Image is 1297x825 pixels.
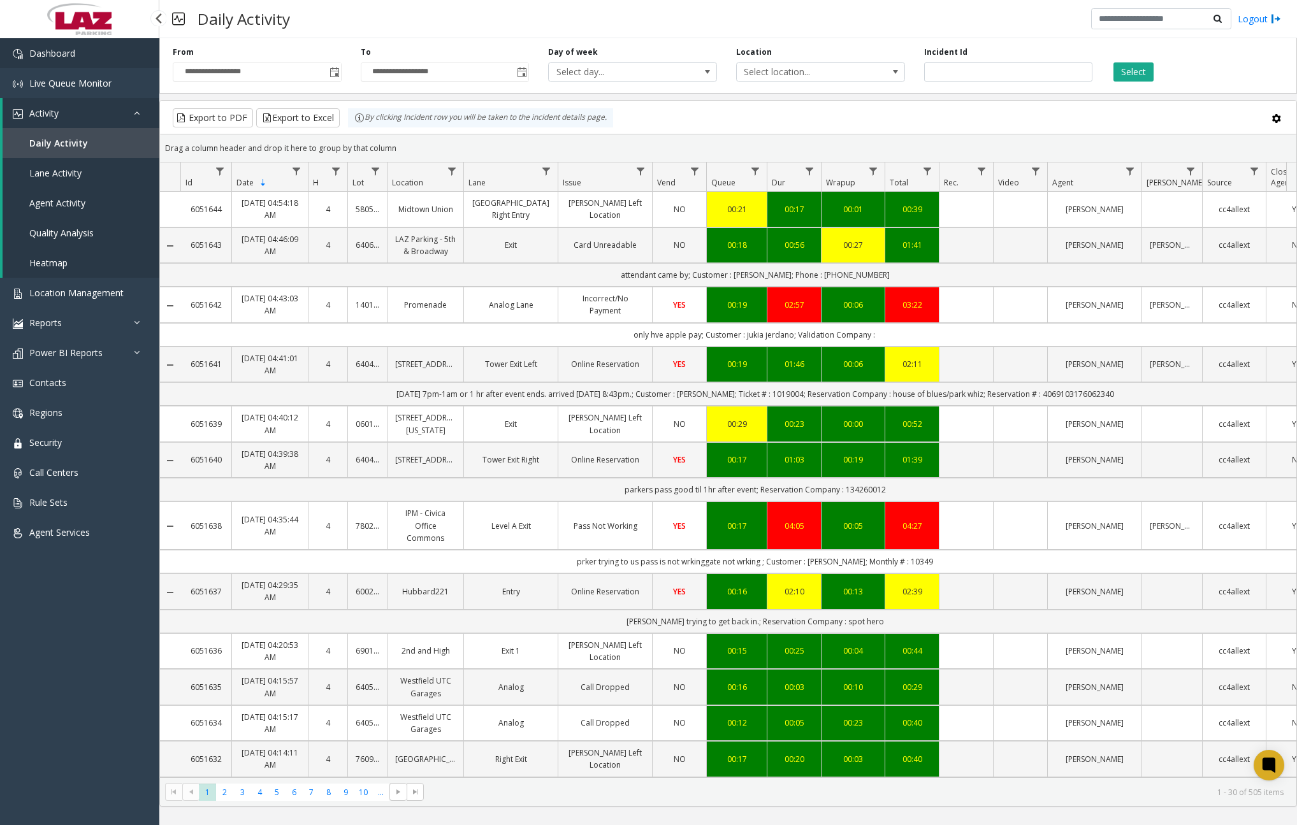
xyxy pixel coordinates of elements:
[3,218,159,248] a: Quality Analysis
[188,239,224,251] a: 6051643
[674,682,686,692] span: NO
[775,239,813,251] div: 00:56
[188,753,224,765] a: 6051632
[775,645,813,657] div: 00:25
[660,454,699,466] a: YES
[660,645,699,657] a: NO
[714,645,759,657] div: 00:15
[1271,12,1281,25] img: logout
[829,239,877,251] a: 00:27
[367,162,384,180] a: Lot Filter Menu
[395,233,456,257] a: LAZ Parking - 5th & Broadway
[660,239,699,251] a: NO
[1150,520,1194,532] a: [PERSON_NAME]
[714,585,759,598] div: 00:16
[893,358,931,370] div: 02:11
[13,408,23,419] img: 'icon'
[1238,12,1281,25] a: Logout
[893,520,931,532] a: 04:27
[173,108,253,127] button: Export to PDF
[1150,239,1194,251] a: [PERSON_NAME]
[29,526,90,538] span: Agent Services
[160,456,180,466] a: Collapse Details
[29,287,124,299] span: Location Management
[660,358,699,370] a: YES
[160,360,180,370] a: Collapse Details
[538,162,555,180] a: Lane Filter Menu
[775,717,813,729] a: 00:05
[356,520,379,532] a: 780277
[472,681,550,693] a: Analog
[893,239,931,251] div: 01:41
[29,496,68,508] span: Rule Sets
[172,3,185,34] img: pageIcon
[893,203,931,215] a: 00:39
[865,162,882,180] a: Wrapup Filter Menu
[188,299,224,311] a: 6051642
[13,289,23,299] img: 'icon'
[673,454,686,465] span: YES
[714,520,759,532] a: 00:17
[714,418,759,430] a: 00:29
[660,299,699,311] a: YES
[13,468,23,478] img: 'icon'
[188,520,224,532] a: 6051638
[566,747,644,771] a: [PERSON_NAME] Left Location
[3,128,159,158] a: Daily Activity
[29,227,94,239] span: Quality Analysis
[316,454,340,466] a: 4
[829,203,877,215] a: 00:01
[472,197,550,221] a: [GEOGRAPHIC_DATA] Right Entry
[660,585,699,598] a: YES
[13,49,23,59] img: 'icon'
[775,454,813,466] a: 01:03
[714,717,759,729] a: 00:12
[893,645,931,657] a: 00:44
[29,197,85,209] span: Agent Activity
[1210,520,1258,532] a: cc4allext
[29,47,75,59] span: Dashboard
[395,675,456,699] a: Westfield UTC Garages
[775,418,813,430] a: 00:23
[316,239,340,251] a: 4
[316,753,340,765] a: 4
[632,162,649,180] a: Issue Filter Menu
[3,188,159,218] a: Agent Activity
[3,248,159,278] a: Heatmap
[361,47,371,58] label: To
[395,507,456,544] a: IPM - Civica Office Commons
[240,448,300,472] a: [DATE] 04:39:38 AM
[775,358,813,370] div: 01:46
[316,520,340,532] a: 4
[973,162,990,180] a: Rec. Filter Menu
[395,454,456,466] a: [STREET_ADDRESS]
[240,292,300,317] a: [DATE] 04:43:03 AM
[1210,645,1258,657] a: cc4allext
[893,717,931,729] a: 00:40
[714,358,759,370] div: 00:19
[256,108,340,127] button: Export to Excel
[736,47,772,58] label: Location
[893,585,931,598] div: 02:39
[674,204,686,215] span: NO
[188,681,224,693] a: 6051635
[395,645,456,657] a: 2nd and High
[316,358,340,370] a: 4
[472,239,550,251] a: Exit
[1055,239,1134,251] a: [PERSON_NAME]
[714,239,759,251] a: 00:18
[395,711,456,735] a: Westfield UTC Garages
[356,645,379,657] a: 690125
[714,681,759,693] div: 00:16
[356,239,379,251] a: 640601
[3,98,159,128] a: Activity
[1122,162,1139,180] a: Agent Filter Menu
[566,197,644,221] a: [PERSON_NAME] Left Location
[472,520,550,532] a: Level A Exit
[472,358,550,370] a: Tower Exit Left
[829,717,877,729] a: 00:23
